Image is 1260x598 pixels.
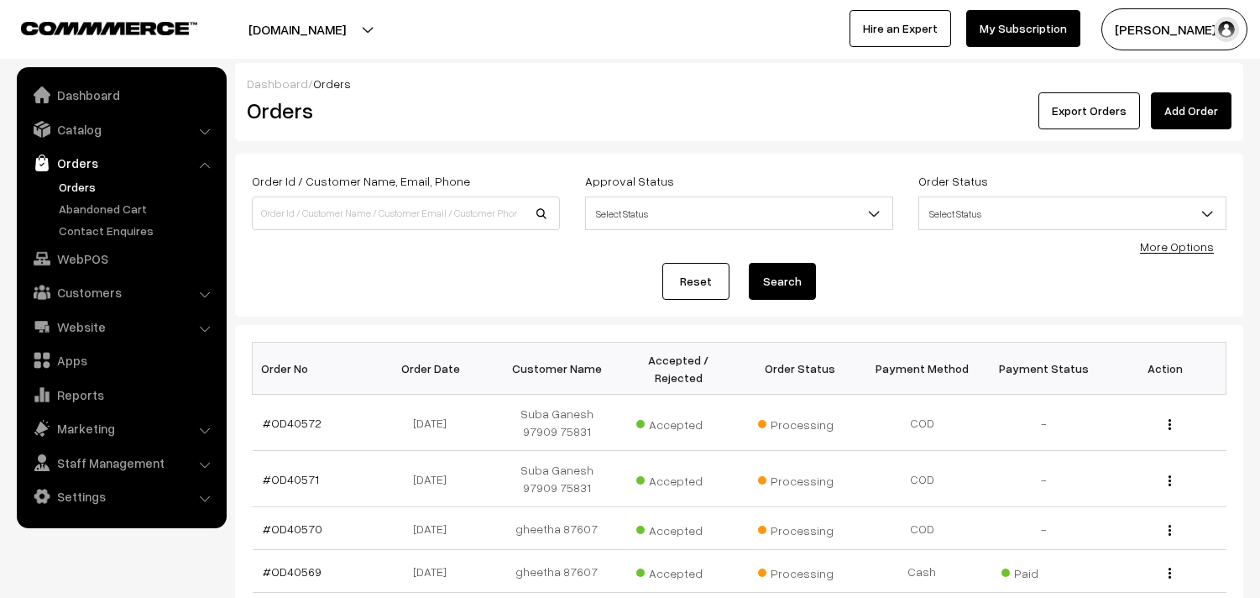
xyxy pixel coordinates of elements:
span: Processing [758,560,842,582]
a: Customers [21,277,221,307]
a: Reports [21,380,221,410]
td: [DATE] [374,451,496,507]
td: Suba Ganesh 97909 75831 [496,451,618,507]
span: Select Status [585,197,893,230]
a: Apps [21,345,221,375]
span: Accepted [636,517,720,539]
td: - [983,507,1105,550]
label: Approval Status [585,172,674,190]
div: / [247,75,1231,92]
a: Abandoned Cart [55,200,221,218]
button: Search [749,263,816,300]
th: Order Status [740,343,861,395]
a: More Options [1140,239,1214,254]
th: Payment Status [983,343,1105,395]
a: Website [21,312,221,342]
span: Paid [1001,560,1085,582]
span: Accepted [636,412,720,433]
img: Menu [1169,419,1171,430]
a: Hire an Expert [850,10,951,47]
img: Menu [1169,568,1171,579]
label: Order Status [918,172,988,190]
h2: Orders [247,97,558,123]
td: [DATE] [374,395,496,451]
a: Contact Enquires [55,222,221,239]
a: Orders [55,178,221,196]
span: Processing [758,468,842,490]
td: Cash [861,550,983,593]
span: Processing [758,412,842,433]
a: WebPOS [21,244,221,274]
td: COD [861,507,983,550]
th: Order No [253,343,374,395]
a: Catalog [21,114,221,144]
span: Accepted [636,468,720,490]
td: [DATE] [374,507,496,550]
button: [PERSON_NAME] s… [1101,8,1247,50]
td: - [983,395,1105,451]
img: Menu [1169,475,1171,486]
a: My Subscription [966,10,1080,47]
img: user [1214,17,1239,42]
td: - [983,451,1105,507]
a: #OD40570 [263,522,322,536]
span: Accepted [636,560,720,582]
span: Select Status [919,199,1226,228]
a: Reset [662,263,729,300]
a: Dashboard [21,80,221,110]
a: Orders [21,148,221,178]
a: Dashboard [247,76,308,91]
th: Accepted / Rejected [618,343,740,395]
a: #OD40572 [263,416,322,430]
th: Customer Name [496,343,618,395]
span: Processing [758,517,842,539]
th: Order Date [374,343,496,395]
a: Settings [21,481,221,511]
button: [DOMAIN_NAME] [190,8,405,50]
td: Suba Ganesh 97909 75831 [496,395,618,451]
img: Menu [1169,525,1171,536]
td: gheetha 87607 [496,507,618,550]
td: COD [861,451,983,507]
span: Orders [313,76,351,91]
td: gheetha 87607 [496,550,618,593]
input: Order Id / Customer Name / Customer Email / Customer Phone [252,197,560,230]
th: Payment Method [861,343,983,395]
a: COMMMERCE [21,17,168,37]
a: #OD40571 [263,472,319,486]
span: Select Status [586,199,892,228]
img: COMMMERCE [21,22,197,34]
a: Marketing [21,413,221,443]
a: Staff Management [21,448,221,478]
td: COD [861,395,983,451]
span: Select Status [918,197,1226,230]
label: Order Id / Customer Name, Email, Phone [252,172,470,190]
a: Add Order [1151,92,1231,129]
a: #OD40569 [263,564,322,579]
td: [DATE] [374,550,496,593]
button: Export Orders [1038,92,1140,129]
th: Action [1105,343,1226,395]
